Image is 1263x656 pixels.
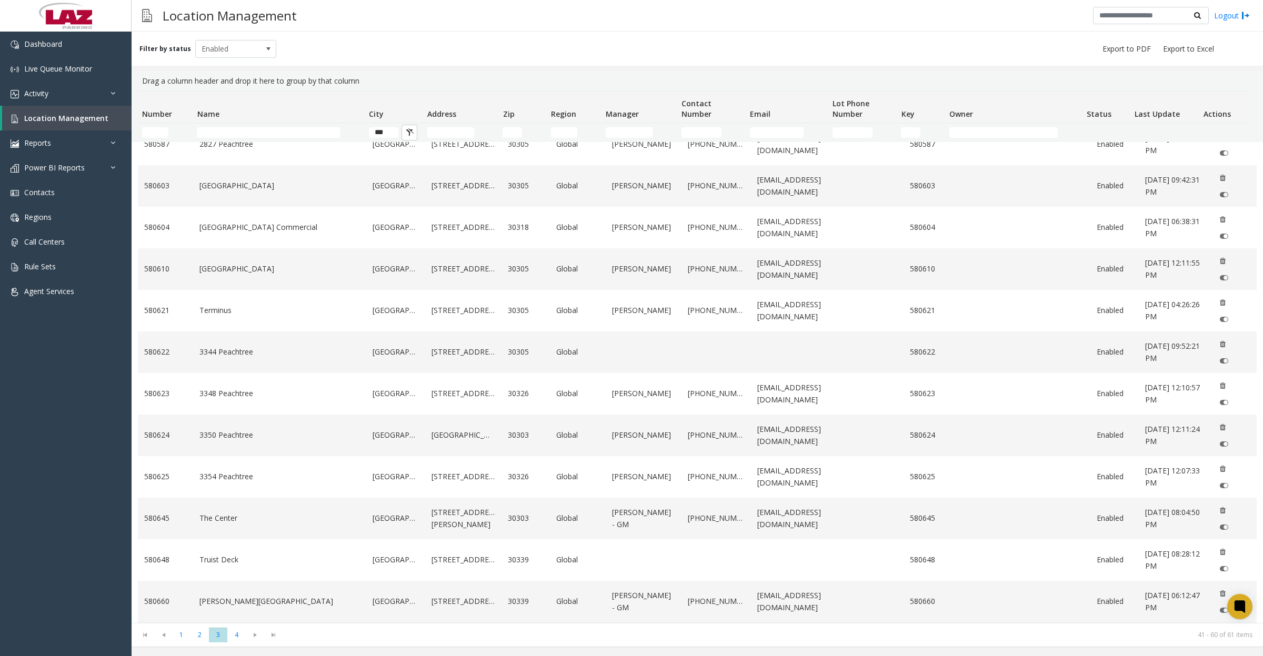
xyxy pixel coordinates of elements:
a: [GEOGRAPHIC_DATA] [373,554,419,566]
a: [GEOGRAPHIC_DATA] [432,429,495,441]
span: Page 1 [172,628,191,642]
th: Status [1082,92,1130,123]
button: Delete [1215,294,1231,311]
span: Go to the next page [246,628,264,642]
span: Enabled [196,41,260,57]
span: Go to the first page [136,628,154,642]
span: Call Centers [24,237,65,247]
a: 30305 [508,305,544,316]
span: Region [551,109,576,119]
a: [GEOGRAPHIC_DATA] Commercial [199,221,360,233]
span: Lot Phone Number [833,98,869,119]
span: Activity [24,88,48,98]
a: [EMAIL_ADDRESS][DOMAIN_NAME] [757,590,828,613]
a: [GEOGRAPHIC_DATA] [373,429,419,441]
input: Name Filter [197,127,340,138]
a: 580624 [910,429,946,441]
a: [EMAIL_ADDRESS][DOMAIN_NAME] [757,299,828,322]
img: pageIcon [142,3,152,28]
h3: Location Management [157,3,302,28]
a: [DATE] 09:42:31 PM [1145,174,1202,198]
a: [EMAIL_ADDRESS][DOMAIN_NAME] [757,257,828,281]
a: Enabled [1097,512,1132,524]
kendo-pager-info: 41 - 60 of 61 items [289,630,1252,639]
button: Export to PDF [1098,42,1155,56]
button: Disable [1215,436,1234,452]
a: Global [556,346,599,358]
a: [DATE] 06:26:34 PM [1145,133,1202,156]
span: Export to PDF [1102,44,1151,54]
span: Agent Services [24,286,74,296]
a: [PHONE_NUMBER] [688,305,745,316]
input: Zip Filter [503,127,522,138]
span: [DATE] 12:11:24 PM [1145,424,1200,446]
input: Lot Phone Number Filter [833,127,873,138]
a: Enabled [1097,429,1132,441]
a: [PHONE_NUMBER] [688,471,745,482]
input: Owner Filter [949,127,1058,138]
a: [GEOGRAPHIC_DATA] [373,512,419,524]
a: [EMAIL_ADDRESS][DOMAIN_NAME] [757,423,828,447]
a: [STREET_ADDRESS] [432,471,495,482]
a: [GEOGRAPHIC_DATA] [373,388,419,399]
button: Delete [1215,253,1231,269]
span: Key [901,109,915,119]
a: [STREET_ADDRESS] [432,138,495,150]
td: Email Filter [746,123,828,142]
a: 3344 Peachtree [199,346,360,358]
span: Email [750,109,770,119]
span: Dashboard [24,39,62,49]
span: Contacts [24,187,55,197]
input: Address Filter [427,127,474,138]
a: [EMAIL_ADDRESS][DOMAIN_NAME] [757,382,828,406]
input: Contact Number Filter [681,127,721,138]
td: Number Filter [138,123,193,142]
a: [EMAIL_ADDRESS][DOMAIN_NAME] [757,133,828,156]
button: Disable [1215,228,1234,245]
a: 30339 [508,596,544,607]
a: 580610 [910,263,946,275]
button: Export to Excel [1159,42,1218,56]
a: 580610 [144,263,187,275]
a: [GEOGRAPHIC_DATA] [373,596,419,607]
a: 30318 [508,221,544,233]
a: [PHONE_NUMBER] [688,388,745,399]
button: Delete [1215,502,1231,519]
span: Name [197,109,219,119]
a: [STREET_ADDRESS] [432,554,495,566]
span: [DATE] 12:11:55 PM [1145,258,1200,279]
a: Enabled [1097,263,1132,275]
a: Location Management [2,106,132,130]
a: 580648 [910,554,946,566]
a: [GEOGRAPHIC_DATA] [373,346,419,358]
a: [DATE] 12:11:24 PM [1145,423,1202,447]
td: City Filter [365,123,423,142]
td: Contact Number Filter [677,123,746,142]
td: Key Filter [897,123,945,142]
a: [STREET_ADDRESS] [432,596,495,607]
img: 'icon' [11,263,19,271]
span: Go to the first page [138,631,152,639]
a: 30305 [508,263,544,275]
th: Actions [1199,92,1247,123]
a: [PHONE_NUMBER] [688,221,745,233]
a: Enabled [1097,554,1132,566]
span: Go to the last page [266,631,280,639]
span: Reports [24,138,51,148]
td: Zip Filter [498,123,546,142]
img: 'icon' [11,164,19,173]
input: Number Filter [142,127,168,138]
span: [DATE] 06:26:34 PM [1145,133,1200,155]
button: Delete [1215,460,1231,477]
img: 'icon' [11,41,19,49]
a: [PHONE_NUMBER] [688,180,745,191]
a: [PHONE_NUMBER] [688,512,745,524]
input: Key Filter [901,127,920,138]
span: Go to the previous page [154,628,173,642]
a: [STREET_ADDRESS] [432,221,495,233]
span: [DATE] 09:52:21 PM [1145,341,1200,362]
button: Disable [1215,602,1234,619]
a: [PHONE_NUMBER] [688,138,745,150]
a: 580645 [910,512,946,524]
span: Page 2 [191,628,209,642]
